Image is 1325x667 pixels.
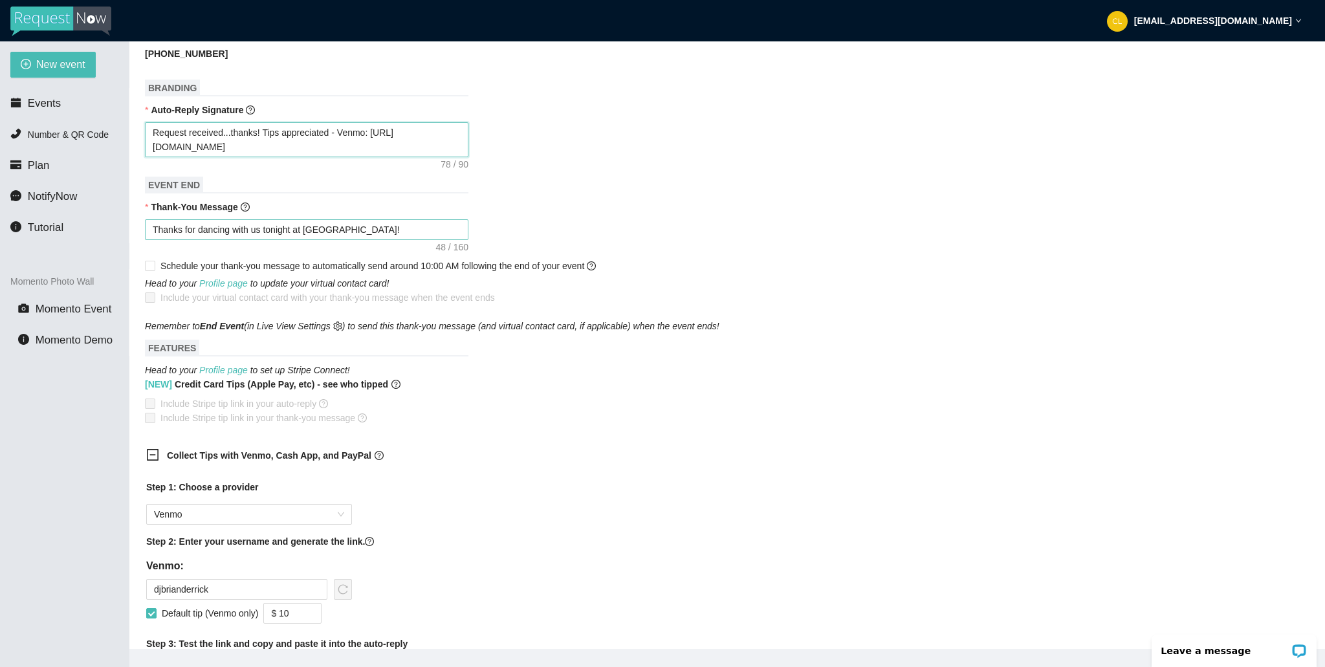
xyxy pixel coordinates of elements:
button: plus-circleNew event [10,52,96,78]
i: Head to your to set up Stripe Connect! [145,365,350,375]
b: Step 2: Enter your username and generate the link. [146,536,365,547]
span: camera [18,303,29,314]
a: Profile page [199,278,248,289]
span: info-circle [18,334,29,345]
strong: [EMAIL_ADDRESS][DOMAIN_NAME] [1134,16,1292,26]
iframe: LiveChat chat widget [1143,626,1325,667]
span: question-circle [241,202,250,212]
span: Momento Demo [36,334,113,346]
b: Credit Card Tips (Apple Pay, etc) - see who tipped [145,377,388,391]
span: question-circle [319,399,328,408]
span: down [1295,17,1302,24]
span: credit-card [10,159,21,170]
button: reload [334,579,352,600]
span: question-circle [391,377,400,391]
h5: Venmo: [146,558,352,574]
b: End Event [200,321,244,331]
span: question-circle [358,413,367,422]
b: Collect Tips with Venmo, Cash App, and PayPal [167,450,371,461]
span: Number & QR Code [28,129,109,140]
span: New event [36,56,85,72]
img: 71fd231b459e46701a55cef29275c810 [1107,11,1128,32]
span: calendar [10,97,21,108]
span: setting [333,322,342,331]
span: question-circle [375,451,384,460]
b: Thank-You Message [151,202,237,212]
span: Events [28,97,61,109]
span: EVENT END [145,177,203,193]
span: Default tip (Venmo only) [157,606,263,620]
span: question-circle [246,105,255,115]
span: phone [10,128,21,139]
span: Momento Event [36,303,112,315]
span: Include Stripe tip link in your auto-reply [155,397,333,411]
b: Auto-Reply Signature [151,105,243,115]
span: [NEW] [145,379,172,389]
span: FEATURES [145,340,199,356]
input: Venmo username (without the @) [146,579,327,600]
span: Plan [28,159,50,171]
span: Tutorial [28,221,63,234]
textarea: Thanks for dancing with us tonight at [GEOGRAPHIC_DATA]! [145,219,468,240]
a: Profile page [199,365,248,375]
span: Include your virtual contact card with your thank-you message when the event ends [160,292,495,303]
span: info-circle [10,221,21,232]
img: RequestNow [10,6,111,36]
b: [PHONE_NUMBER] [145,49,228,59]
span: BRANDING [145,80,200,96]
div: Collect Tips with Venmo, Cash App, and PayPalquestion-circle [136,441,459,472]
b: Step 1: Choose a provider [146,482,258,492]
i: Remember to (in Live View Settings ) to send this thank-you message (and virtual contact card, if... [145,321,719,331]
i: Head to your to update your virtual contact card! [145,278,389,289]
span: minus-square [146,448,159,461]
span: Schedule your thank-you message to automatically send around 10:00 AM following the end of your e... [160,261,596,271]
span: question-circle [587,261,596,270]
textarea: Request received...thanks! Tips appreciated - Venmo: [URL][DOMAIN_NAME] [145,122,468,157]
span: Include Stripe tip link in your thank-you message [155,411,372,425]
span: NotifyNow [28,190,77,202]
span: question-circle [365,537,374,546]
span: Venmo [154,505,344,524]
span: message [10,190,21,201]
span: plus-circle [21,59,31,71]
